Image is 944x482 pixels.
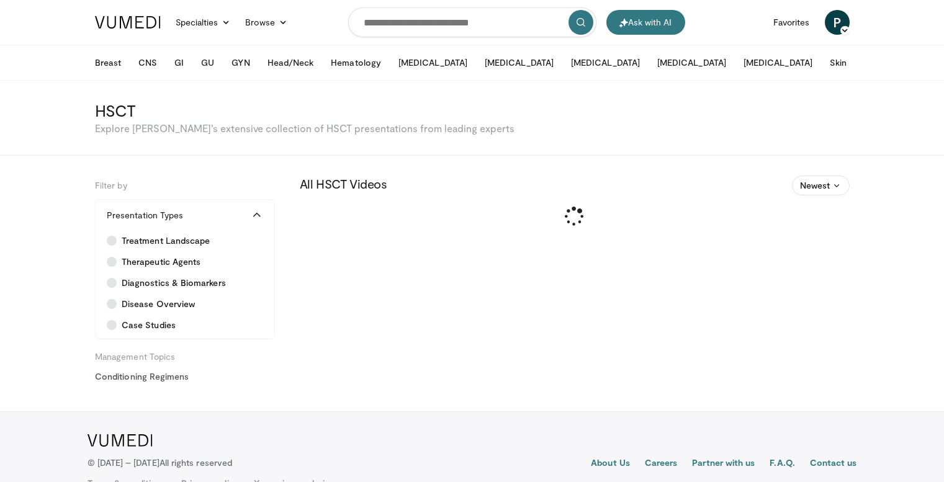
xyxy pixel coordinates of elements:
[770,457,794,471] a: F.A.Q.
[122,319,176,331] span: Case Studies
[160,457,232,468] span: All rights reserved
[168,10,238,35] a: Specialties
[391,50,475,75] button: [MEDICAL_DATA]
[792,176,850,195] button: Newest
[88,434,153,447] img: VuMedi Logo
[224,50,257,75] button: GYN
[88,50,128,75] button: Breast
[95,347,275,363] h5: Management Topics
[736,50,820,75] button: [MEDICAL_DATA]
[606,10,685,35] button: Ask with AI
[260,50,321,75] button: Head/Neck
[95,122,850,135] p: Explore [PERSON_NAME]’s extensive collection of HSCT presentations from leading experts
[95,16,161,29] img: VuMedi Logo
[766,10,817,35] a: Favorites
[167,50,191,75] button: GI
[238,10,295,35] a: Browse
[194,50,222,75] button: GU
[591,457,630,471] a: About Us
[822,50,854,75] button: Skin
[122,256,200,268] span: Therapeutic Agents
[564,50,647,75] button: [MEDICAL_DATA]
[95,100,850,120] h3: HSCT
[95,176,275,192] h5: Filter by
[96,200,274,231] button: Presentation Types
[88,457,233,469] p: © [DATE] – [DATE]
[650,50,734,75] button: [MEDICAL_DATA]
[800,179,830,192] span: Newest
[131,50,164,75] button: CNS
[477,50,561,75] button: [MEDICAL_DATA]
[810,457,857,471] a: Contact us
[692,457,755,471] a: Partner with us
[122,234,210,247] span: Treatment Landscape
[825,10,850,35] a: P
[300,176,850,192] h3: All HSCT Videos
[122,298,195,310] span: Disease Overview
[95,370,275,383] a: Conditioning Regimens
[348,7,596,37] input: Search topics, interventions
[122,277,226,289] span: Diagnostics & Biomarkers
[645,457,678,471] a: Careers
[323,50,389,75] button: Hematology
